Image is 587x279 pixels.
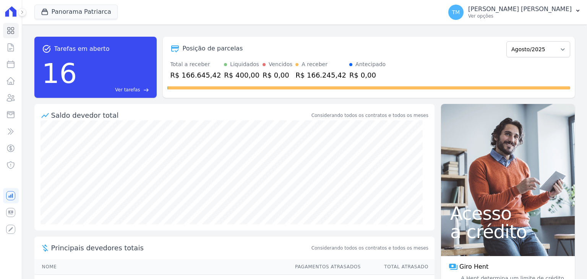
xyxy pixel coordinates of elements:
div: Saldo devedor total [51,110,310,120]
span: east [143,87,149,93]
span: Principais devedores totais [51,243,310,253]
span: Ver tarefas [115,86,140,93]
div: Posição de parcelas [183,44,243,53]
div: A receber [302,60,328,68]
div: Considerando todos os contratos e todos os meses [311,112,428,119]
span: a crédito [450,222,566,241]
span: TM [452,10,460,15]
p: Ver opções [468,13,572,19]
a: Ver tarefas east [80,86,149,93]
th: Total Atrasado [361,259,435,275]
th: Pagamentos Atrasados [288,259,361,275]
span: Giro Hent [459,262,488,271]
p: [PERSON_NAME] [PERSON_NAME] [468,5,572,13]
div: R$ 166.245,42 [295,70,346,80]
span: Considerando todos os contratos e todos os meses [311,245,428,251]
span: task_alt [42,44,51,54]
div: R$ 166.645,42 [170,70,221,80]
div: R$ 400,00 [224,70,259,80]
span: Tarefas em aberto [54,44,110,54]
div: 16 [42,54,77,93]
div: R$ 0,00 [349,70,386,80]
th: Nome [34,259,288,275]
span: Acesso [450,204,566,222]
div: R$ 0,00 [263,70,292,80]
div: Total a receber [170,60,221,68]
button: Panorama Patriarca [34,5,118,19]
div: Liquidados [230,60,259,68]
div: Vencidos [269,60,292,68]
button: TM [PERSON_NAME] [PERSON_NAME] Ver opções [442,2,587,23]
div: Antecipado [355,60,386,68]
